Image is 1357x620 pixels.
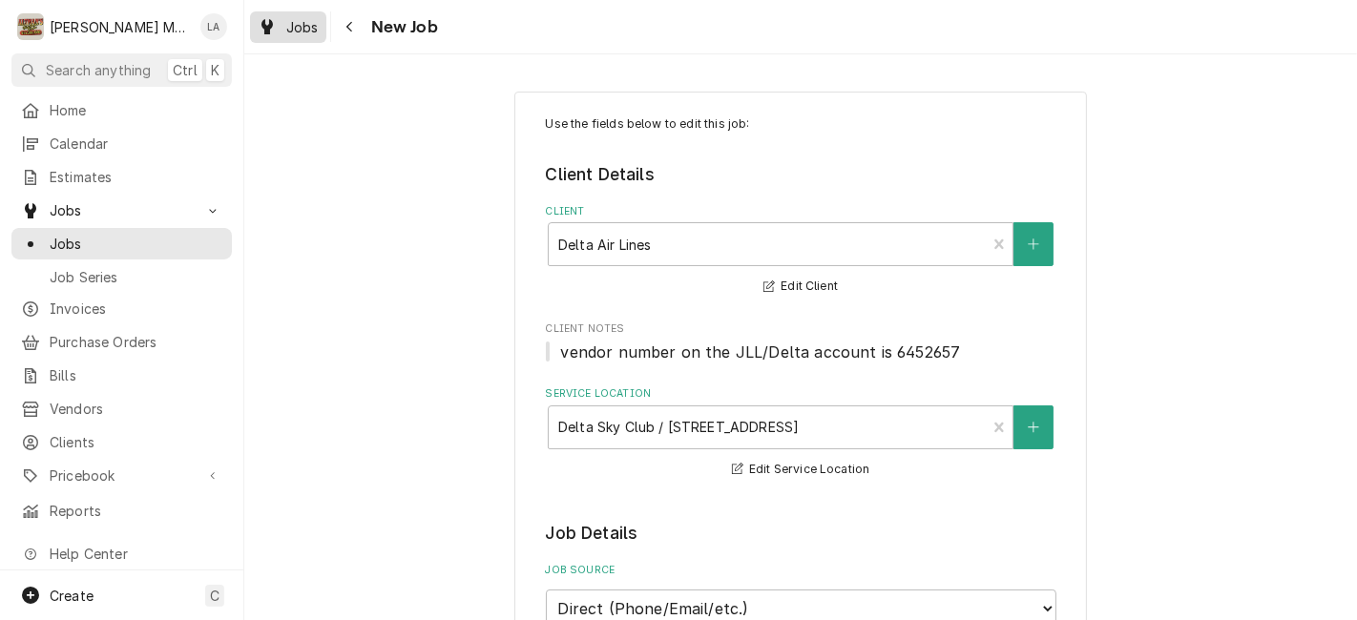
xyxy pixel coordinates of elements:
span: Estimates [50,167,222,187]
span: Reports [50,501,222,521]
a: Go to Jobs [11,195,232,226]
div: Client Notes [546,321,1056,362]
a: Jobs [11,228,232,259]
button: Create New Location [1013,405,1054,449]
label: Job Source [546,563,1056,578]
a: Go to Pricebook [11,460,232,491]
svg: Create New Client [1028,238,1039,251]
button: Search anythingCtrlK [11,53,232,87]
span: C [210,586,219,606]
span: Jobs [50,234,222,254]
button: Create New Client [1013,222,1054,266]
span: Client Notes [546,341,1056,363]
legend: Job Details [546,521,1056,546]
span: Create [50,588,94,604]
span: vendor number on the JLL/Delta account is 6452657 [561,342,961,362]
label: Service Location [546,386,1056,402]
a: Calendar [11,128,232,159]
span: Ctrl [173,60,198,80]
a: Job Series [11,261,232,293]
span: New Job [365,14,438,40]
div: Service Location [546,386,1056,481]
span: Calendar [50,134,222,154]
a: Vendors [11,393,232,424]
a: Reports [11,495,232,527]
button: Edit Service Location [729,458,873,482]
span: Search anything [46,60,151,80]
div: [PERSON_NAME] Maintenance Service, LLC [50,17,190,37]
span: Purchase Orders [50,332,222,352]
p: Use the fields below to edit this job: [546,115,1056,133]
span: Bills [50,365,222,385]
span: Jobs [286,17,319,37]
span: Home [50,100,222,120]
a: Estimates [11,161,232,193]
span: Vendors [50,399,222,419]
span: Help Center [50,544,220,564]
div: Altman's Maintenance Service, LLC's Avatar [17,13,44,40]
a: Jobs [250,11,326,43]
span: Pricebook [50,465,194,486]
a: Purchase Orders [11,326,232,358]
span: Invoices [50,299,222,319]
a: Home [11,94,232,126]
div: A [17,13,44,40]
a: Go to Help Center [11,538,232,569]
div: LA [200,13,227,40]
span: Client Notes [546,321,1056,337]
button: Edit Client [761,275,841,299]
span: Job Series [50,267,222,287]
div: Client [546,204,1056,299]
div: Les Altman's Avatar [200,13,227,40]
a: Bills [11,360,232,391]
span: Clients [50,432,222,452]
legend: Client Details [546,162,1056,187]
a: Clients [11,426,232,458]
a: Invoices [11,293,232,324]
span: K [211,60,219,80]
button: Navigate back [335,11,365,42]
svg: Create New Location [1028,421,1039,434]
label: Client [546,204,1056,219]
span: Jobs [50,200,194,220]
